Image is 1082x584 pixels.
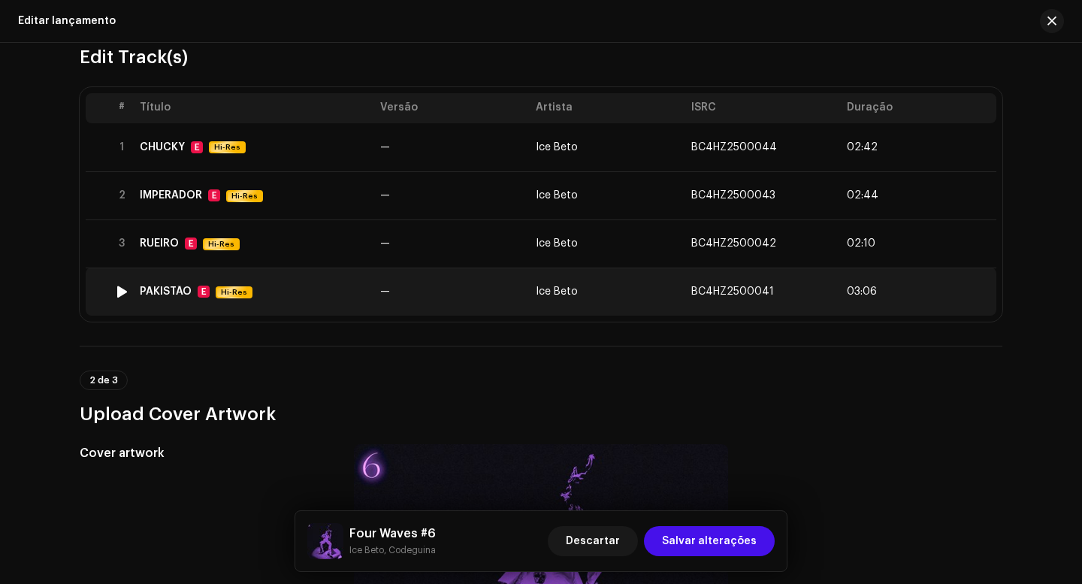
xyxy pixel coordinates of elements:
[217,286,251,298] span: Hi-Res
[548,526,638,556] button: Descartar
[204,238,238,250] span: Hi-Res
[847,189,878,201] span: 02:44
[847,141,878,153] span: 02:42
[691,238,776,249] span: BC4HZ2500042
[80,444,330,462] h5: Cover artwork
[380,142,390,153] span: —
[566,526,620,556] span: Descartar
[536,190,578,201] span: Ice Beto
[228,190,261,202] span: Hi-Res
[210,141,244,153] span: Hi-Res
[662,526,757,556] span: Salvar alterações
[349,543,436,558] small: Four Waves #6
[380,190,390,201] span: —
[691,190,775,201] span: BC4HZ2500043
[80,45,1002,69] h3: Edit Track(s)
[530,93,685,123] th: Artista
[536,142,578,153] span: Ice Beto
[349,525,436,543] h5: Four Waves #6
[307,523,343,559] img: c0c5f04e-7b67-4a88-ae76-7deb5a02fa06
[847,286,877,298] span: 03:06
[536,286,578,297] span: Ice Beto
[691,286,774,297] span: BC4HZ2500041
[685,93,841,123] th: ISRC
[644,526,775,556] button: Salvar alterações
[374,93,530,123] th: Versão
[380,286,390,297] span: —
[536,238,578,249] span: Ice Beto
[80,402,1002,426] h3: Upload Cover Artwork
[841,93,996,123] th: Duração
[380,238,390,249] span: —
[134,93,374,123] th: Título
[691,142,777,153] span: BC4HZ2500044
[847,238,875,250] span: 02:10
